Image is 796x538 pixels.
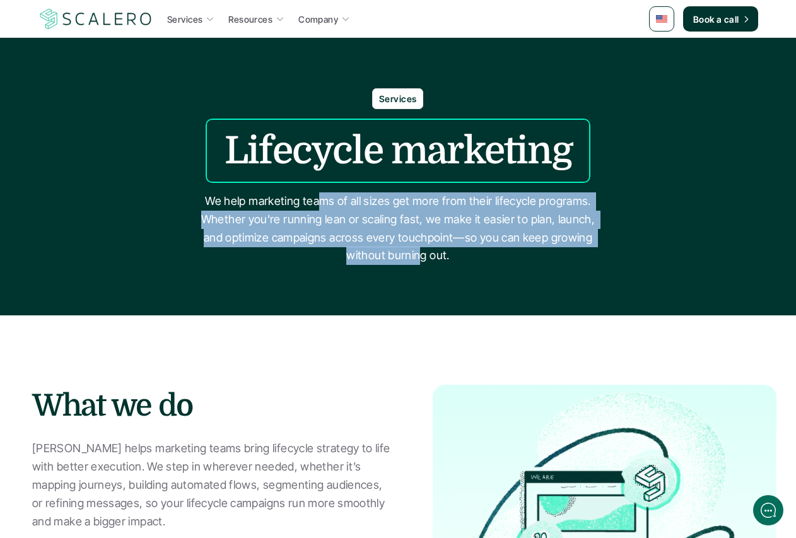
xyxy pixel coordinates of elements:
[693,13,739,26] p: Book a call
[32,385,395,427] h2: What we do
[298,13,338,26] p: Company
[20,167,233,192] button: New conversation
[81,175,151,185] span: New conversation
[38,8,154,30] a: Scalero company logo
[753,495,783,525] iframe: gist-messenger-bubble-iframe
[228,13,272,26] p: Resources
[19,61,233,81] h1: Hi! Welcome to [GEOGRAPHIC_DATA].
[379,92,416,105] p: Services
[19,84,233,144] h2: Let us know if we can help with lifecycle marketing.
[683,6,758,32] a: Book a call
[167,13,202,26] p: Services
[225,128,572,173] h1: Lifecycle marketing
[105,441,160,449] span: We run on Gist
[38,7,154,31] img: Scalero company logo
[193,192,603,265] p: We help marketing teams of all sizes get more from their lifecycle programs. Whether you're runni...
